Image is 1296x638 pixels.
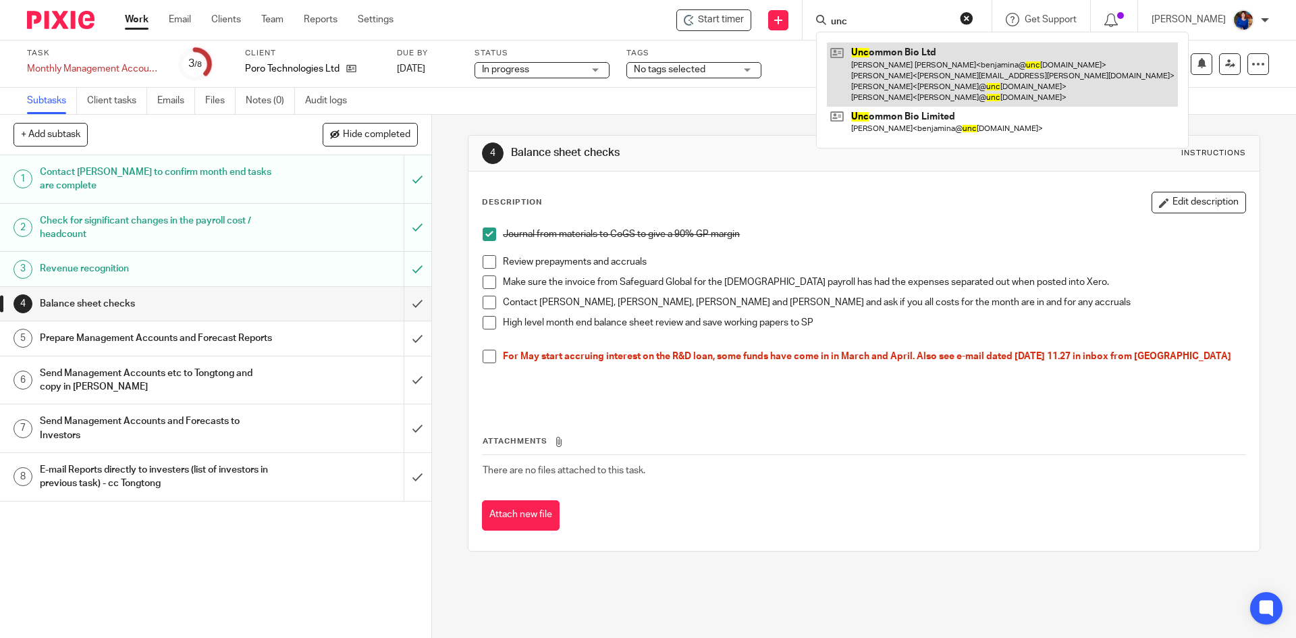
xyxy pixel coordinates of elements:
[87,88,147,114] a: Client tasks
[13,419,32,438] div: 7
[40,328,273,348] h1: Prepare Management Accounts and Forecast Reports
[511,146,893,160] h1: Balance sheet checks
[211,13,241,26] a: Clients
[626,48,761,59] label: Tags
[1152,13,1226,26] p: [PERSON_NAME]
[246,88,295,114] a: Notes (0)
[13,169,32,188] div: 1
[13,260,32,279] div: 3
[13,123,88,146] button: + Add subtask
[483,437,547,445] span: Attachments
[13,371,32,390] div: 6
[13,294,32,313] div: 4
[482,500,560,531] button: Attach new file
[397,64,425,74] span: [DATE]
[475,48,610,59] label: Status
[157,88,195,114] a: Emails
[503,255,1245,269] p: Review prepayments and accruals
[205,88,236,114] a: Files
[13,467,32,486] div: 8
[1025,15,1077,24] span: Get Support
[1181,148,1246,159] div: Instructions
[503,228,1245,241] p: Journal from materials to CoGS to give a 90% GP margin
[13,329,32,348] div: 5
[245,48,380,59] label: Client
[323,123,418,146] button: Hide completed
[125,13,148,26] a: Work
[634,65,705,74] span: No tags selected
[304,13,337,26] a: Reports
[245,62,340,76] p: Poro Technologies Ltd
[305,88,357,114] a: Audit logs
[40,211,273,245] h1: Check for significant changes in the payroll cost / headcount
[482,142,504,164] div: 4
[188,56,202,72] div: 3
[482,197,542,208] p: Description
[830,16,951,28] input: Search
[27,88,77,114] a: Subtasks
[40,460,273,494] h1: E-mail Reports directly to investers (list of investors in previous task) - cc Tongtong
[40,259,273,279] h1: Revenue recognition
[27,48,162,59] label: Task
[40,363,273,398] h1: Send Management Accounts etc to Tongtong and copy in [PERSON_NAME]
[40,162,273,196] h1: Contact [PERSON_NAME] to confirm month end tasks are complete
[169,13,191,26] a: Email
[1152,192,1246,213] button: Edit description
[358,13,394,26] a: Settings
[960,11,973,25] button: Clear
[503,352,1231,361] span: For May start accruing interest on the R&D loan, some funds have come in in March and April. Also...
[503,296,1245,309] p: Contact [PERSON_NAME], [PERSON_NAME], [PERSON_NAME] and [PERSON_NAME] and ask if you all costs fo...
[483,466,645,475] span: There are no files attached to this task.
[1233,9,1254,31] img: Nicole.jpeg
[27,11,94,29] img: Pixie
[343,130,410,140] span: Hide completed
[698,13,744,27] span: Start timer
[482,65,529,74] span: In progress
[40,411,273,446] h1: Send Management Accounts and Forecasts to Investors
[676,9,751,31] div: Poro Technologies Ltd - Monthly Management Accounts - Poro
[13,218,32,237] div: 2
[27,62,162,76] div: Monthly Management Accounts - Poro
[261,13,283,26] a: Team
[397,48,458,59] label: Due by
[40,294,273,314] h1: Balance sheet checks
[503,316,1245,329] p: High level month end balance sheet review and save working papers to SP
[503,275,1245,289] p: Make sure the invoice from Safeguard Global for the [DEMOGRAPHIC_DATA] payroll has had the expens...
[194,61,202,68] small: /8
